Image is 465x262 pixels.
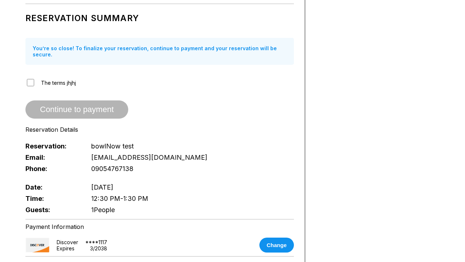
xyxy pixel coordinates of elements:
[25,223,294,230] div: Payment Information
[25,154,79,161] span: Email:
[25,238,49,253] img: card
[91,165,133,172] span: 09054767138
[25,142,79,150] span: Reservation:
[90,245,107,251] div: 3 / 2038
[259,238,294,253] button: Change
[91,154,207,161] span: [EMAIL_ADDRESS][DOMAIN_NAME]
[57,239,78,245] div: discover
[91,195,148,202] span: 12:30 PM - 1:30 PM
[91,183,113,191] span: [DATE]
[25,165,79,172] span: Phone:
[25,206,79,214] span: Guests:
[25,13,294,23] h1: Reservation Summary
[57,245,74,251] div: Expires
[25,195,79,202] span: Time:
[25,38,294,65] div: You’re so close! To finalize your reservation, continue to payment and your reservation will be s...
[91,142,134,150] span: bowlNow test
[91,206,115,214] span: 1 People
[25,183,79,191] span: Date:
[41,80,76,86] span: The terms jhjhj
[25,126,294,133] div: Reservation Details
